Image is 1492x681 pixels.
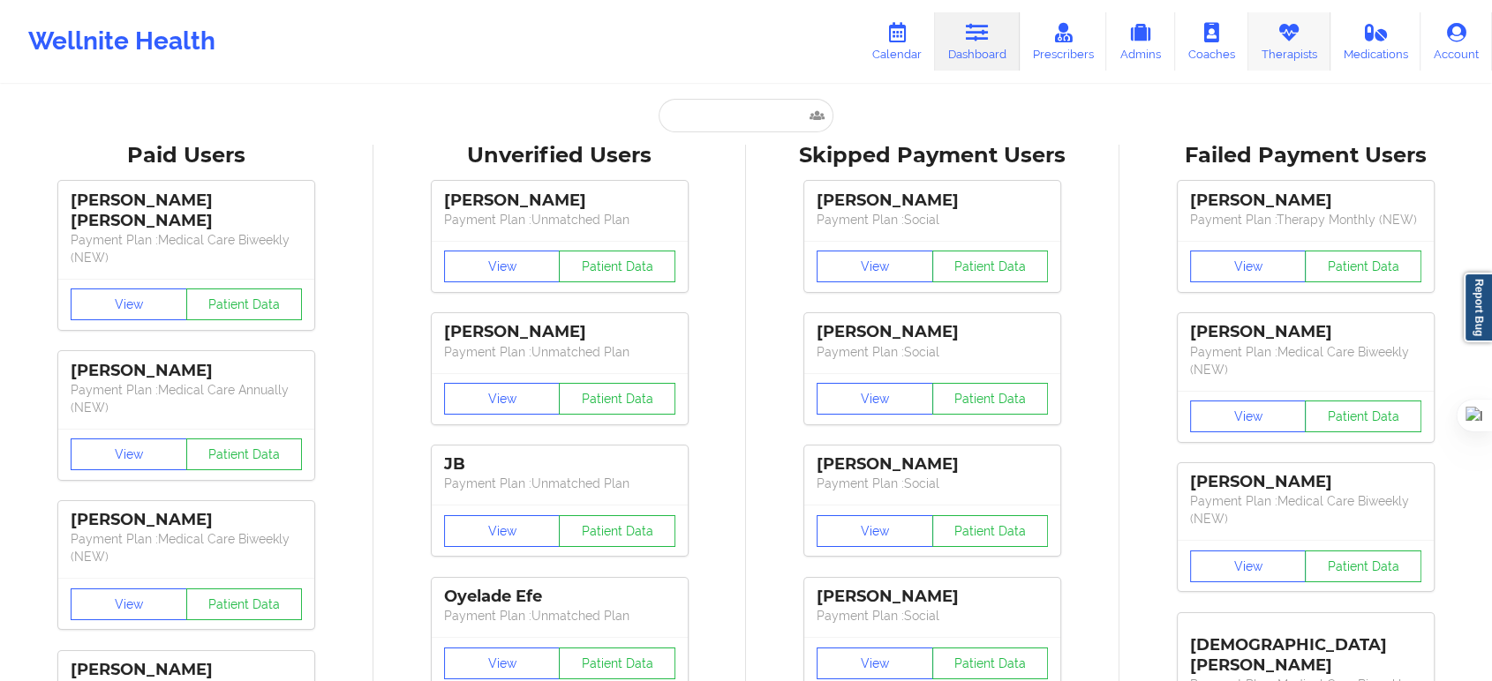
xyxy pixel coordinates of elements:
button: View [817,515,933,547]
button: View [71,588,187,620]
button: Patient Data [559,383,675,415]
button: Patient Data [932,383,1049,415]
div: [PERSON_NAME] [817,191,1048,211]
button: View [1190,400,1307,432]
div: [PERSON_NAME] [817,587,1048,607]
a: Medications [1330,12,1421,71]
div: JB [444,454,675,475]
button: View [1190,550,1307,582]
div: [DEMOGRAPHIC_DATA][PERSON_NAME] [1190,622,1421,676]
button: Patient Data [186,438,303,470]
button: View [71,288,187,320]
p: Payment Plan : Therapy Monthly (NEW) [1190,211,1421,228]
div: [PERSON_NAME] [1190,322,1421,342]
a: Therapists [1248,12,1330,71]
button: Patient Data [186,288,303,320]
button: Patient Data [1305,400,1421,432]
a: Dashboard [935,12,1020,71]
a: Admins [1106,12,1175,71]
p: Payment Plan : Medical Care Annually (NEW) [71,381,302,416]
div: Paid Users [12,142,361,169]
button: Patient Data [932,647,1049,679]
button: Patient Data [1305,251,1421,282]
div: Oyelade Efe [444,587,675,607]
button: Patient Data [559,647,675,679]
div: [PERSON_NAME] [71,361,302,381]
p: Payment Plan : Social [817,475,1048,492]
div: [PERSON_NAME] [817,322,1048,342]
p: Payment Plan : Medical Care Biweekly (NEW) [71,530,302,565]
a: Prescribers [1020,12,1107,71]
button: View [817,251,933,282]
button: View [444,515,561,547]
a: Calendar [859,12,935,71]
button: Patient Data [559,251,675,282]
button: Patient Data [186,588,303,620]
p: Payment Plan : Medical Care Biweekly (NEW) [1190,343,1421,378]
div: Failed Payment Users [1132,142,1481,169]
p: Payment Plan : Unmatched Plan [444,607,675,625]
div: [PERSON_NAME] [1190,472,1421,492]
div: [PERSON_NAME] [71,510,302,530]
p: Payment Plan : Unmatched Plan [444,475,675,492]
button: Patient Data [932,251,1049,282]
button: Patient Data [932,515,1049,547]
div: Unverified Users [386,142,735,169]
p: Payment Plan : Medical Care Biweekly (NEW) [71,231,302,266]
p: Payment Plan : Social [817,607,1048,625]
a: Account [1420,12,1492,71]
button: View [71,438,187,470]
p: Payment Plan : Social [817,211,1048,228]
div: [PERSON_NAME] [1190,191,1421,211]
p: Payment Plan : Unmatched Plan [444,211,675,228]
button: View [817,647,933,679]
div: Skipped Payment Users [758,142,1107,169]
div: [PERSON_NAME] [444,191,675,211]
div: [PERSON_NAME] [817,454,1048,475]
button: View [817,383,933,415]
p: Payment Plan : Social [817,343,1048,361]
div: [PERSON_NAME] [444,322,675,342]
p: Payment Plan : Medical Care Biweekly (NEW) [1190,492,1421,528]
button: Patient Data [559,515,675,547]
div: [PERSON_NAME] [71,660,302,680]
button: Patient Data [1305,550,1421,582]
button: View [444,383,561,415]
button: View [1190,251,1307,282]
a: Report Bug [1464,273,1492,342]
button: View [444,251,561,282]
a: Coaches [1175,12,1248,71]
p: Payment Plan : Unmatched Plan [444,343,675,361]
button: View [444,647,561,679]
div: [PERSON_NAME] [PERSON_NAME] [71,191,302,231]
